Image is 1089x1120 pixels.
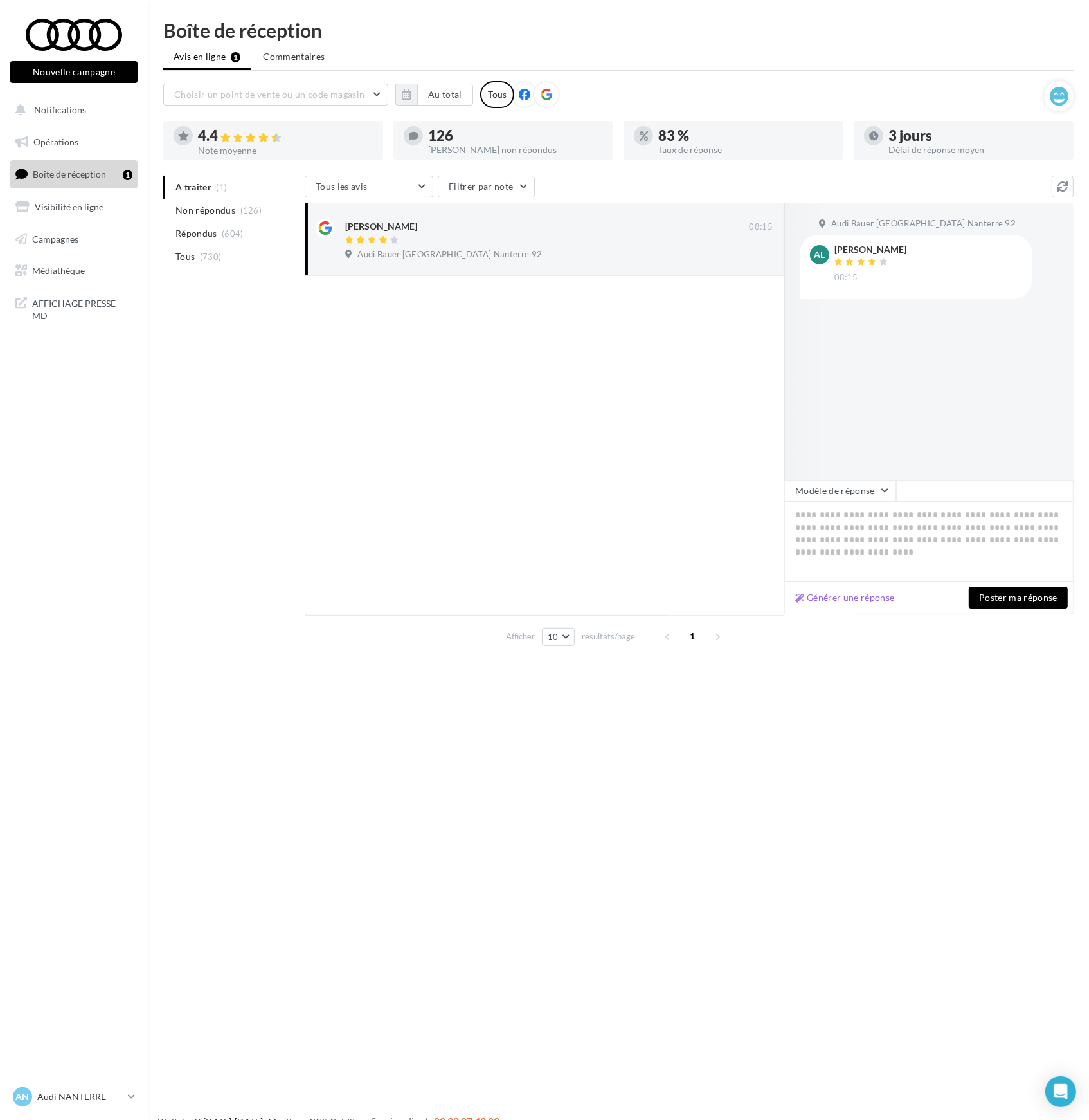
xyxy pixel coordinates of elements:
button: Nouvelle campagne [10,61,138,83]
button: Tous les avis [305,176,433,197]
span: Tous [175,250,195,263]
span: 10 [548,632,559,642]
p: Audi NANTERRE [37,1090,123,1103]
span: Visibilité en ligne [35,201,104,212]
span: Afficher [506,630,535,643]
span: Audi Bauer [GEOGRAPHIC_DATA] Nanterre 92 [357,249,542,261]
span: Commentaires [263,50,325,63]
button: Poster ma réponse [969,587,1068,609]
span: Non répondus [175,204,235,217]
span: (126) [240,205,262,216]
button: Notifications [8,96,135,124]
span: Notifications [34,104,86,115]
div: [PERSON_NAME] [834,245,906,254]
span: Tous les avis [316,181,368,192]
span: AN [16,1090,30,1103]
button: Filtrer par note [438,176,535,197]
button: Au total [395,84,473,106]
span: résultats/page [582,630,635,643]
a: Campagnes [8,226,140,253]
button: Modèle de réponse [784,480,896,502]
a: Médiathèque [8,257,140,284]
div: 83 % [658,129,833,143]
span: Opérations [33,136,78,147]
span: (604) [222,228,244,239]
div: [PERSON_NAME] non répondus [428,145,603,154]
div: 126 [428,129,603,143]
button: Choisir un point de vente ou un code magasin [163,84,388,106]
span: Al [815,248,825,261]
span: (730) [200,252,222,262]
a: AN Audi NANTERRE [10,1085,138,1109]
div: Tous [480,81,514,108]
a: Opérations [8,129,140,156]
button: 10 [542,628,575,646]
div: Délai de réponse moyen [888,145,1063,154]
button: Au total [417,84,473,106]
span: Audi Bauer [GEOGRAPHIC_DATA] Nanterre 92 [831,218,1016,230]
div: Note moyenne [198,146,373,155]
div: Open Intercom Messenger [1045,1076,1076,1107]
button: Générer une réponse [790,590,900,605]
div: Boîte de réception [163,21,1074,40]
div: 3 jours [888,129,1063,143]
span: Répondus [175,227,217,240]
div: Taux de réponse [658,145,833,154]
span: Campagnes [32,233,78,244]
span: AFFICHAGE PRESSE MD [32,295,132,322]
a: AFFICHAGE PRESSE MD [8,289,140,327]
span: 1 [683,626,703,647]
span: Choisir un point de vente ou un code magasin [174,89,364,100]
span: Boîte de réception [33,169,106,179]
span: Médiathèque [32,265,85,276]
span: 08:15 [834,272,858,284]
a: Boîte de réception1 [8,160,140,188]
span: 08:15 [749,221,773,233]
div: 1 [123,170,132,180]
a: Visibilité en ligne [8,194,140,221]
div: 4.4 [198,129,373,143]
div: [PERSON_NAME] [345,220,417,233]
